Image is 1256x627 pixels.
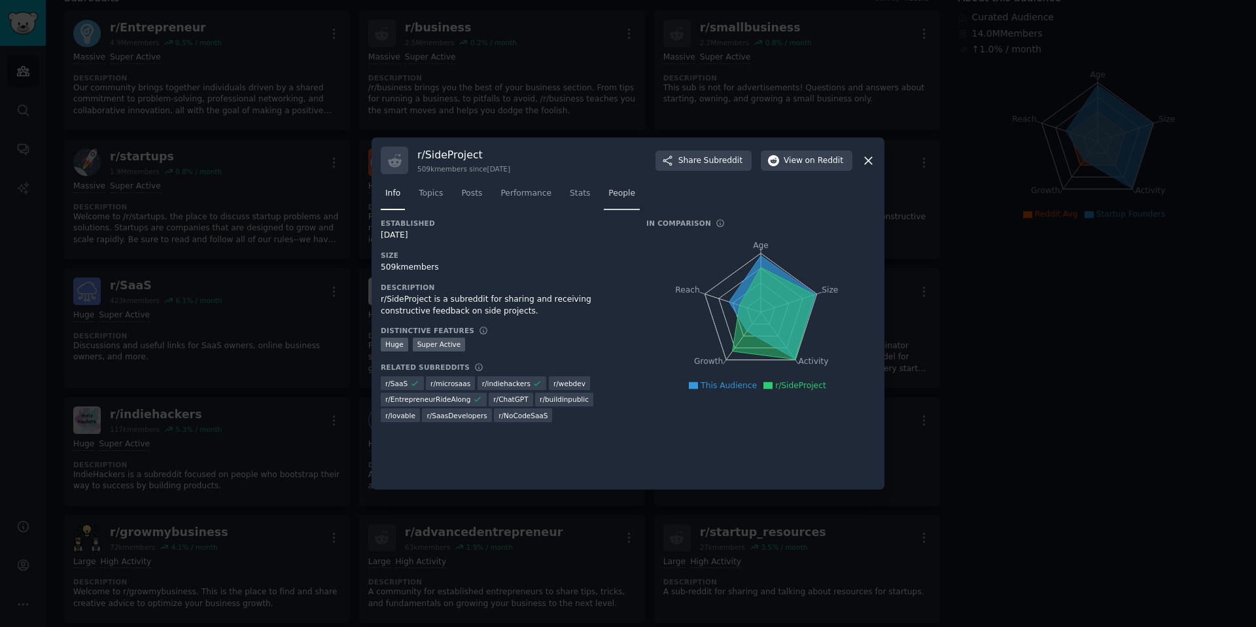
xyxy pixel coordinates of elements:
button: Viewon Reddit [761,151,852,171]
div: [DATE] [381,230,628,242]
button: ShareSubreddit [655,151,752,171]
h3: Distinctive Features [381,326,474,335]
h3: Established [381,219,628,228]
a: Performance [496,183,556,210]
span: Subreddit [704,155,742,167]
span: r/ webdev [553,379,585,388]
span: r/ ChatGPT [493,395,528,404]
h3: Related Subreddits [381,363,470,372]
span: on Reddit [805,155,843,167]
span: r/ SaasDevelopers [427,411,487,420]
tspan: Activity [799,357,829,367]
span: Topics [419,188,443,200]
span: r/ NoCodeSaaS [498,411,548,420]
h3: Size [381,251,628,260]
h3: r/ SideProject [417,148,510,162]
span: Performance [500,188,551,200]
a: Stats [565,183,595,210]
span: This Audience [701,381,757,390]
span: Posts [461,188,482,200]
h3: In Comparison [646,219,711,228]
a: Info [381,183,405,210]
div: 509k members since [DATE] [417,164,510,173]
span: r/ indiehackers [482,379,531,388]
a: Topics [414,183,447,210]
div: r/SideProject is a subreddit for sharing and receiving constructive feedback on side projects. [381,294,628,317]
tspan: Age [753,241,769,250]
span: Stats [570,188,590,200]
span: Info [385,188,400,200]
span: r/ microsaas [430,379,470,388]
div: Super Active [413,338,466,351]
tspan: Size [822,285,838,295]
span: People [608,188,635,200]
span: r/SideProject [775,381,826,390]
span: r/ lovable [385,411,415,420]
a: People [604,183,640,210]
div: 509k members [381,262,628,274]
h3: Description [381,283,628,292]
span: Share [678,155,742,167]
span: r/ EntrepreneurRideAlong [385,395,470,404]
tspan: Reach [675,285,700,295]
span: View [784,155,843,167]
span: r/ buildinpublic [540,395,589,404]
span: r/ SaaS [385,379,408,388]
div: Huge [381,338,408,351]
tspan: Growth [694,357,723,367]
a: Posts [457,183,487,210]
